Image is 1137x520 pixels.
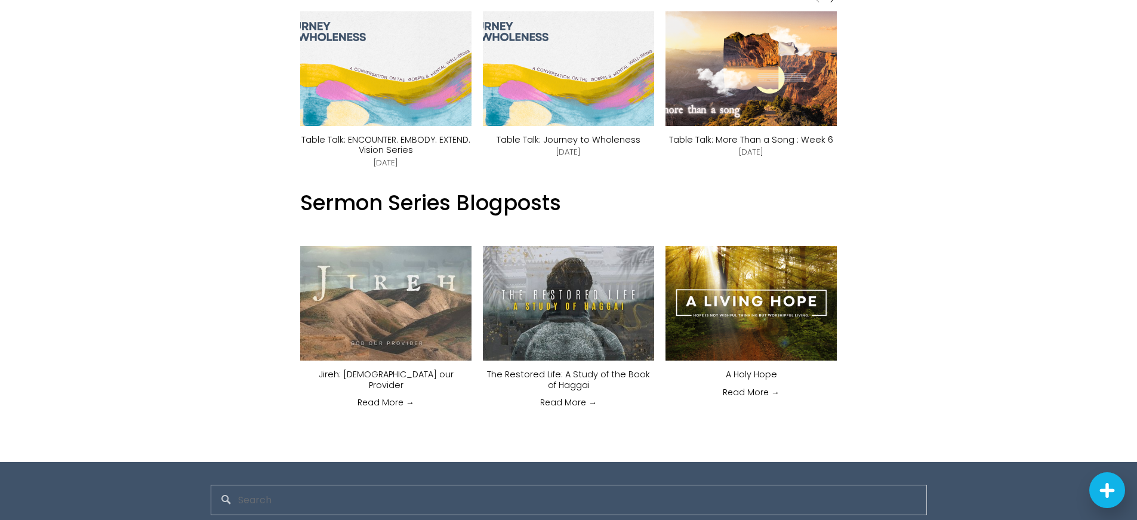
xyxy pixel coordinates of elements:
a: Jireh: [DEMOGRAPHIC_DATA] our Provider [319,368,454,390]
a: A Holy Hope [726,368,777,380]
a: Table Talk: Journey to Wholeness [483,11,655,126]
img: Table Talk: More Than a Song : Week 6 [649,11,853,126]
img: Jireh: God our Provider [284,246,488,361]
a: Table Talk: More Than a Song : Week 6 [665,11,837,126]
a: Read More → [300,396,472,408]
a: Table Talk: ENCOUNTER. EMBODY. EXTEND. Vision Series [300,11,472,126]
a: Jireh: God our Provider [300,246,472,361]
img: Table Talk: ENCOUNTER. EMBODY. EXTEND. Vision Series [268,11,472,126]
time: [DATE] [739,147,763,158]
a: A Holy Hope [665,246,837,361]
img: A Holy Hope [649,246,853,361]
a: Table Talk: Journey to Wholeness [497,134,640,146]
time: [DATE] [556,147,581,158]
a: Read More → [483,396,655,408]
a: Table Talk: More Than a Song : Week 6 [669,134,833,146]
img: The Restored Life: A Study of the Book of Haggai [467,246,670,361]
a: Read More → [665,386,837,398]
h3: Sermon Series Blogposts [300,189,837,217]
time: [DATE] [374,158,398,168]
a: Table Talk: ENCOUNTER. EMBODY. EXTEND. Vision Series [301,134,470,156]
a: The Restored Life: A Study of the Book of Haggai [483,246,655,361]
a: The Restored Life: A Study of the Book of Haggai [487,368,650,390]
img: Table Talk: Journey to Wholeness [451,11,654,126]
input: Search [211,485,927,515]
